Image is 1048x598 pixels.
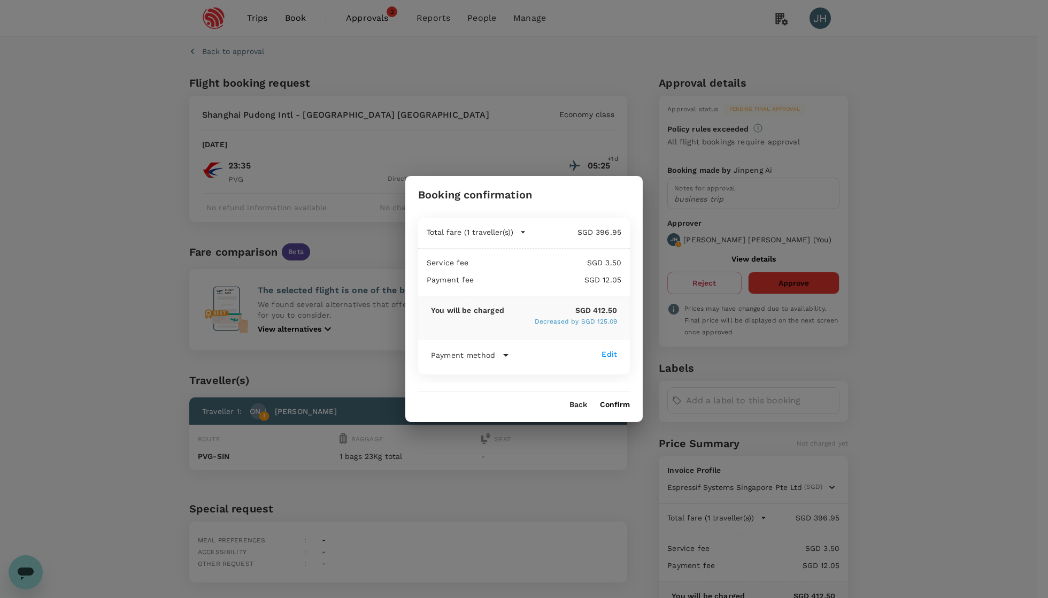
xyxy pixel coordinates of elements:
[427,257,469,268] p: Service fee
[418,189,532,201] h3: Booking confirmation
[431,350,495,361] p: Payment method
[427,274,474,285] p: Payment fee
[602,349,617,359] div: Edit
[427,227,526,237] button: Total fare (1 traveller(s))
[535,318,617,325] span: Decreased by SGD 125.09
[474,274,621,285] p: SGD 12.05
[427,227,513,237] p: Total fare (1 traveller(s))
[469,257,621,268] p: SGD 3.50
[431,305,504,316] p: You will be charged
[526,227,621,237] p: SGD 396.95
[600,401,630,409] button: Confirm
[569,401,587,409] button: Back
[504,305,617,316] p: SGD 412.50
